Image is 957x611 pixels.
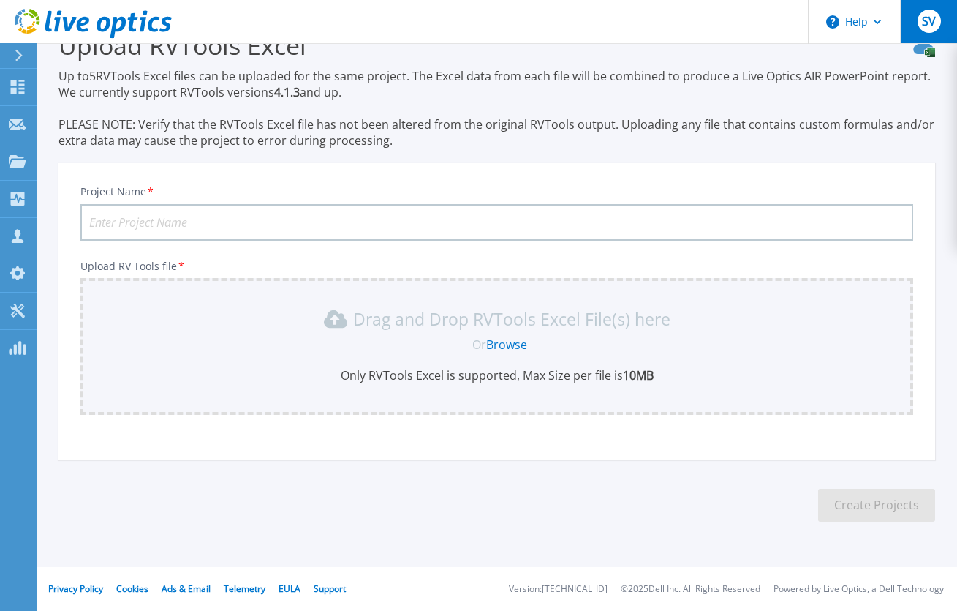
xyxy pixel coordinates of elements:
[224,582,265,595] a: Telemetry
[58,68,935,149] p: Up to 5 RVTools Excel files can be uploaded for the same project. The Excel data from each file w...
[274,84,300,100] strong: 4.1.3
[80,204,913,241] input: Enter Project Name
[623,367,654,383] b: 10MB
[58,29,935,62] h3: Upload RVTools Excel
[89,307,904,383] div: Drag and Drop RVTools Excel File(s) here OrBrowseOnly RVTools Excel is supported, Max Size per fi...
[922,15,936,27] span: SV
[279,582,300,595] a: EULA
[818,489,935,522] button: Create Projects
[89,367,904,383] p: Only RVTools Excel is supported, Max Size per file is
[80,260,913,272] p: Upload RV Tools file
[353,312,670,326] p: Drag and Drop RVTools Excel File(s) here
[162,582,211,595] a: Ads & Email
[472,337,486,353] span: Or
[486,337,527,353] a: Browse
[80,187,155,197] label: Project Name
[116,582,148,595] a: Cookies
[621,585,760,594] li: © 2025 Dell Inc. All Rights Reserved
[773,585,944,594] li: Powered by Live Optics, a Dell Technology
[314,582,346,595] a: Support
[509,585,608,594] li: Version: [TECHNICAL_ID]
[48,582,103,595] a: Privacy Policy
